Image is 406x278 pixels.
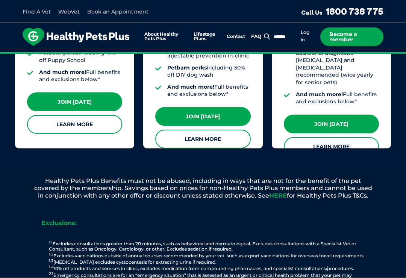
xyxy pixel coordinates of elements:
[23,28,129,46] img: hpp-logo
[27,115,122,134] a: Learn More
[167,83,250,98] li: Full benefits and exclusions below*
[144,32,188,41] a: About Healthy Pets Plus
[194,32,221,41] a: Lifestage Plans
[8,177,398,199] p: Healthy Pets Plus Benefits must not be abused, including in ways that are not for the benefit of ...
[155,130,250,148] a: Learn More
[284,137,379,156] a: Learn More
[41,219,77,227] strong: Exclusions:
[284,115,379,133] a: Join [DATE]
[49,252,53,257] sup: 1.2
[262,33,272,40] button: Search
[49,258,53,263] sup: 1.3
[320,27,383,46] a: Become a member
[39,69,86,76] strong: And much more!
[167,64,207,71] strong: Petbarn perks
[39,49,122,64] li: including 10% off Puppy School
[58,8,80,15] a: WebVet
[167,83,214,90] strong: And much more!
[269,192,287,199] a: HERE
[27,92,122,111] a: Join [DATE]
[63,53,344,59] span: Proactive, preventative wellness program designed to keep your pet healthier and happier for longer
[155,107,250,126] a: Join [DATE]
[301,29,309,43] a: Log in
[167,64,250,79] li: including 50% off DIY dog wash
[49,240,53,245] sup: 1.1
[49,271,53,276] sup: 2.1
[87,8,148,15] a: Book an Appointment
[251,34,261,39] a: FAQ
[227,34,245,39] a: Contact
[301,6,383,17] a: Call Us1800 738 775
[296,91,343,98] strong: And much more!
[23,8,51,15] a: Find A Vet
[301,9,323,16] span: Call Us
[296,91,379,106] li: Full benefits and exclusions below*
[49,264,54,269] sup: 1.4
[39,69,122,83] li: Full benefits and exclusions below*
